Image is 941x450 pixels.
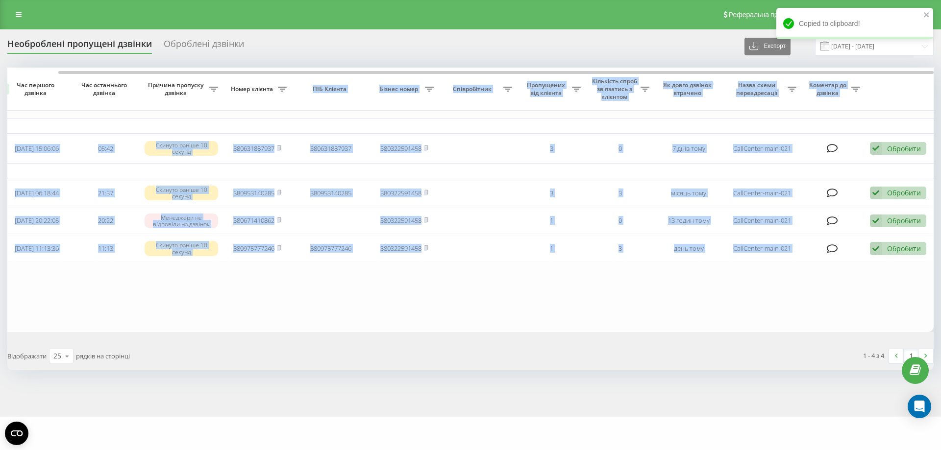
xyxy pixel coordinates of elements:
td: [DATE] 11:13:36 [2,236,71,261]
td: 0 [586,208,654,234]
span: Час першого дзвінка [10,81,63,96]
a: 380322591458 [380,189,421,197]
div: Скинуто раніше 10 секунд [145,241,218,256]
a: 380322591458 [380,244,421,253]
div: Обробити [887,188,921,197]
span: Як довго дзвінок втрачено [662,81,715,96]
span: Назва схеми переадресації [728,81,788,96]
a: 380975777246 [233,244,274,253]
td: [DATE] 06:18:44 [2,180,71,206]
div: Скинуто раніше 10 секунд [145,141,218,156]
span: Кількість спроб зв'язатись з клієнтом [591,77,641,100]
a: 380322591458 [380,216,421,225]
td: 20:22 [71,208,140,234]
td: місяць тому [654,180,723,206]
div: Copied to clipboard! [776,8,933,39]
td: 380975777246 [292,236,370,261]
td: CallCenter-main-021 [723,136,801,162]
td: 380631887937 [292,136,370,162]
div: Необроблені пропущені дзвінки [7,39,152,54]
span: Пропущених від клієнта [522,81,572,96]
span: Коментар до дзвінка [806,81,851,96]
td: 05:42 [71,136,140,162]
button: Open CMP widget [5,422,28,445]
td: CallCenter-main-021 [723,180,801,206]
td: 11:13 [71,236,140,261]
td: 380953140285 [292,180,370,206]
div: Open Intercom Messenger [908,395,931,418]
span: Час останнього дзвінка [79,81,132,96]
div: Обробити [887,244,921,253]
td: CallCenter-main-021 [723,236,801,261]
button: close [923,11,930,20]
span: рядків на сторінці [76,352,130,360]
td: CallCenter-main-021 [723,208,801,234]
td: 3 [586,180,654,206]
td: 3 [517,180,586,206]
span: Номер клієнта [228,85,278,93]
div: Оброблені дзвінки [164,39,244,54]
a: 1 [904,349,918,363]
td: 3 [517,136,586,162]
span: ПІБ Клієнта [300,85,362,93]
div: 1 - 4 з 4 [863,351,884,360]
div: Скинуто раніше 10 секунд [145,186,218,200]
a: 380322591458 [380,144,421,153]
td: 3 [586,236,654,261]
td: [DATE] 20:22:05 [2,208,71,234]
span: Причина пропуску дзвінка [145,81,209,96]
td: [DATE] 15:06:06 [2,136,71,162]
td: 0 [586,136,654,162]
td: 13 годин тому [654,208,723,234]
div: Обробити [887,144,921,153]
td: 21:37 [71,180,140,206]
span: Відображати [7,352,47,360]
td: 1 [517,236,586,261]
span: Реферальна програма [729,11,801,19]
td: 7 днів тому [654,136,723,162]
span: Бізнес номер [375,85,425,93]
a: 380631887937 [233,144,274,153]
span: Співробітник [444,85,503,93]
td: день тому [654,236,723,261]
a: 380953140285 [233,189,274,197]
td: 1 [517,208,586,234]
div: 25 [53,351,61,361]
a: 380671410862 [233,216,274,225]
button: Експорт [744,38,791,55]
div: Менеджери не відповіли на дзвінок [145,213,218,228]
div: Обробити [887,216,921,225]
